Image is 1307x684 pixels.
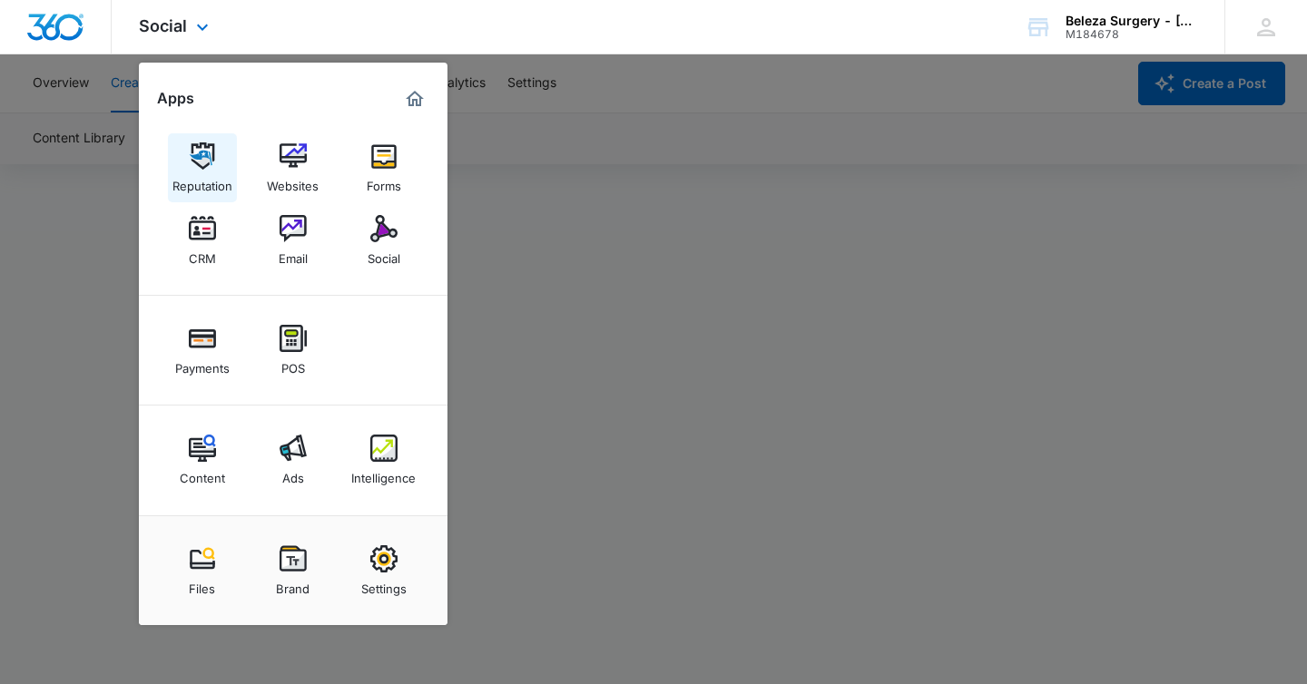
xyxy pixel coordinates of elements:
[267,170,319,193] div: Websites
[189,242,216,266] div: CRM
[259,206,328,275] a: Email
[168,316,237,385] a: Payments
[276,572,310,596] div: Brand
[168,133,237,202] a: Reputation
[1066,28,1198,41] div: account id
[157,90,194,107] h2: Apps
[189,572,215,596] div: Files
[259,425,328,494] a: Ads
[400,84,429,113] a: Marketing 360® Dashboard
[349,133,418,202] a: Forms
[139,16,187,35] span: Social
[351,462,416,485] div: Intelligence
[259,536,328,605] a: Brand
[168,425,237,494] a: Content
[168,206,237,275] a: CRM
[180,462,225,485] div: Content
[1066,14,1198,28] div: account name
[279,242,308,266] div: Email
[368,242,400,266] div: Social
[361,572,407,596] div: Settings
[259,316,328,385] a: POS
[282,462,304,485] div: Ads
[168,536,237,605] a: Files
[281,352,305,376] div: POS
[349,425,418,494] a: Intelligence
[175,352,230,376] div: Payments
[349,206,418,275] a: Social
[367,170,401,193] div: Forms
[172,170,232,193] div: Reputation
[259,133,328,202] a: Websites
[349,536,418,605] a: Settings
